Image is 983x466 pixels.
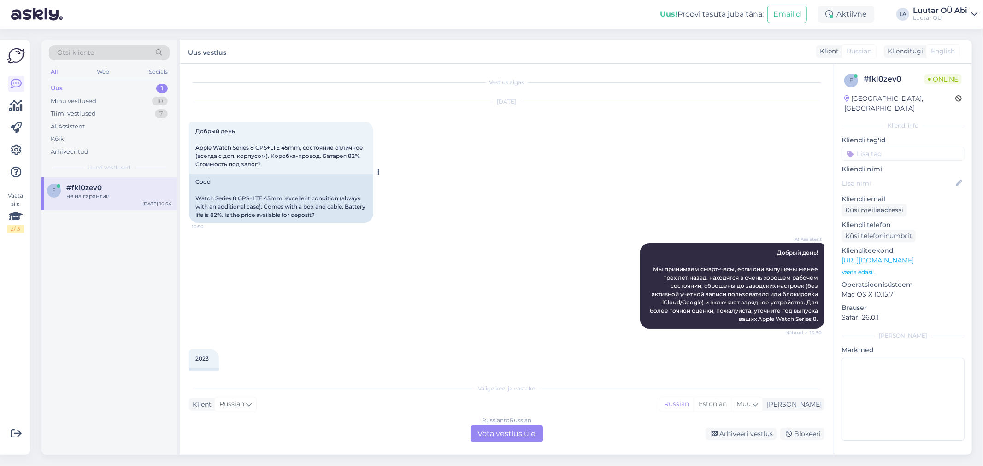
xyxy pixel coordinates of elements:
p: Safari 26.0.1 [842,313,965,322]
p: Operatsioonisüsteem [842,280,965,290]
div: # fkl0zev0 [864,74,924,85]
span: 2023 [195,355,209,362]
div: Estonian [694,397,731,411]
div: Võta vestlus üle [471,425,543,442]
div: Socials [147,66,170,78]
span: f [849,77,853,84]
span: Online [924,74,962,84]
div: 2023 [189,368,219,384]
p: Kliendi nimi [842,164,965,174]
p: Märkmed [842,345,965,355]
div: Tiimi vestlused [51,109,96,118]
span: f [52,187,56,194]
div: 10 [152,97,168,106]
div: [DATE] [189,98,824,106]
span: Otsi kliente [57,48,94,58]
span: Nähtud ✓ 10:50 [785,329,822,336]
div: Aktiivne [818,6,874,23]
span: Russian [219,399,244,409]
span: Добрый день! Мы принимаем смарт-часы, если они выпущены менее трех лет назад, находятся в очень х... [650,249,819,322]
div: Good Watch Series 8 GPS+LTE 45mm, excellent condition (always with an additional case). Comes wit... [189,174,373,223]
div: Web [95,66,112,78]
div: Vaata siia [7,192,24,233]
div: [PERSON_NAME] [763,400,822,409]
div: Arhiveeri vestlus [706,428,777,440]
span: Uued vestlused [88,163,131,172]
div: Küsi telefoninumbrit [842,230,916,242]
div: Klienditugi [884,47,923,56]
div: Russian to Russian [482,416,531,425]
div: Proovi tasuta juba täna: [660,9,764,20]
a: Luutar OÜ AbiLuutar OÜ [913,7,977,22]
div: AI Assistent [51,122,85,131]
div: Vestlus algas [189,78,824,87]
span: Russian [847,47,871,56]
span: #fkl0zev0 [66,184,102,192]
label: Uus vestlus [188,45,226,58]
div: Blokeeri [780,428,824,440]
div: 1 [156,84,168,93]
p: Kliendi telefon [842,220,965,230]
span: Добрый день Apple Watch Series 8 GPS+LTE 45mm, состояние отличное (всегда с доп. корпусом). Короб... [195,128,365,168]
div: Küsi meiliaadressi [842,204,907,216]
a: [URL][DOMAIN_NAME] [842,256,914,264]
input: Lisa tag [842,147,965,161]
span: English [931,47,955,56]
div: Klient [189,400,212,409]
div: Kõik [51,134,64,144]
span: 10:50 [192,223,226,230]
div: Arhiveeritud [51,147,88,157]
p: Mac OS X 10.15.7 [842,290,965,299]
div: Kliendi info [842,122,965,130]
span: Muu [736,400,751,408]
p: Klienditeekond [842,246,965,256]
div: 7 [155,109,168,118]
div: [GEOGRAPHIC_DATA], [GEOGRAPHIC_DATA] [844,94,955,113]
p: Brauser [842,303,965,313]
div: 2 / 3 [7,225,24,233]
div: All [49,66,59,78]
b: Uus! [660,10,677,18]
div: Luutar OÜ [913,14,967,22]
p: Kliendi email [842,194,965,204]
p: Kliendi tag'id [842,135,965,145]
div: [DATE] 10:54 [142,200,171,207]
div: Valige keel ja vastake [189,384,824,393]
div: не на гарантии [66,192,171,200]
input: Lisa nimi [842,178,954,188]
img: Askly Logo [7,47,25,64]
div: Klient [816,47,839,56]
div: Luutar OÜ Abi [913,7,967,14]
div: Russian [659,397,694,411]
p: Vaata edasi ... [842,268,965,276]
div: Uus [51,84,63,93]
div: LA [896,8,909,21]
span: AI Assistent [787,236,822,243]
div: [PERSON_NAME] [842,332,965,340]
div: Minu vestlused [51,97,96,106]
button: Emailid [767,6,807,23]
